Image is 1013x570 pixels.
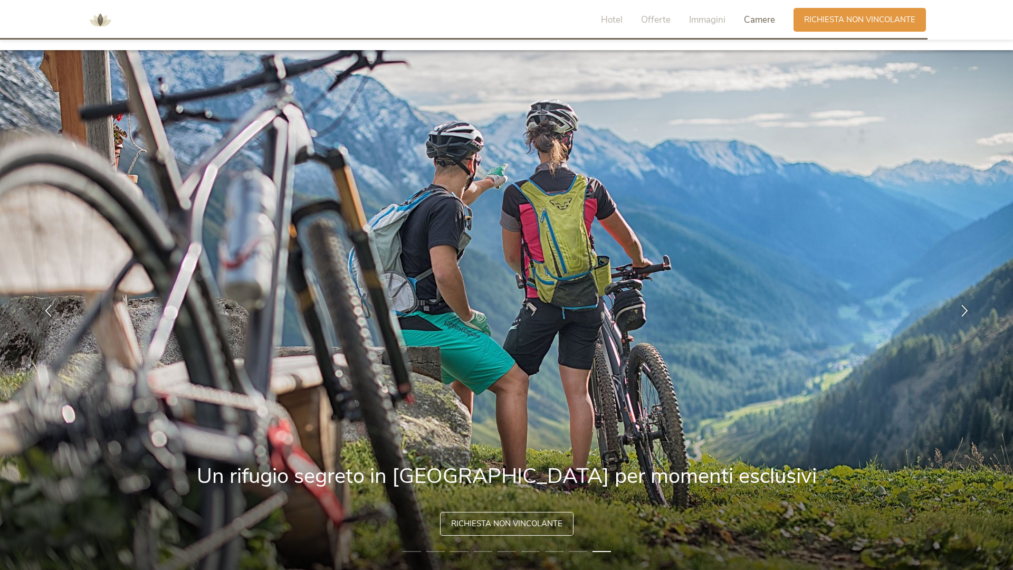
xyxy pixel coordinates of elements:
[744,14,775,26] span: Camere
[84,16,116,23] a: AMONTI & LUNARIS Wellnessresort
[451,518,562,529] span: Richiesta non vincolante
[601,14,623,26] span: Hotel
[84,4,116,36] img: AMONTI & LUNARIS Wellnessresort
[689,14,725,26] span: Immagini
[641,14,671,26] span: Offerte
[804,14,915,25] span: Richiesta non vincolante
